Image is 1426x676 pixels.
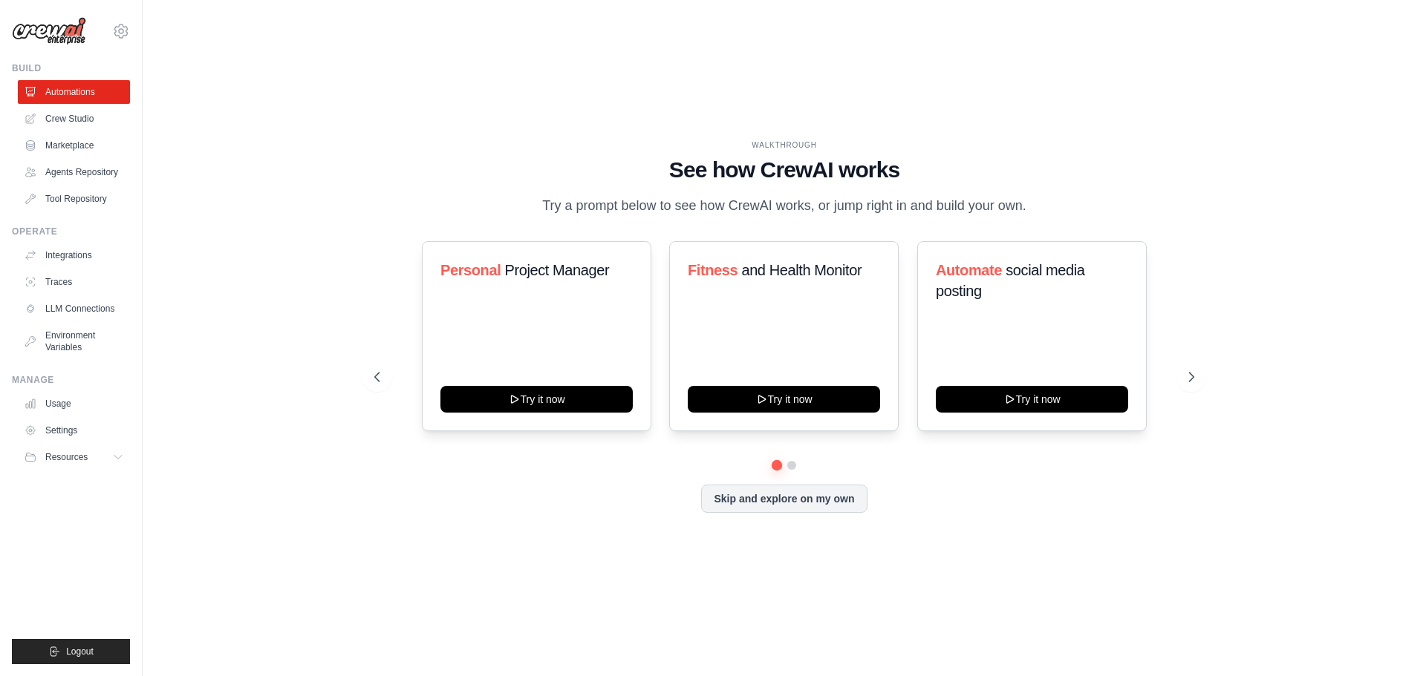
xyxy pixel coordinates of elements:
[12,374,130,386] div: Manage
[18,160,130,184] a: Agents Repository
[742,262,862,278] span: and Health Monitor
[12,639,130,664] button: Logout
[688,386,880,413] button: Try it now
[936,386,1128,413] button: Try it now
[18,270,130,294] a: Traces
[701,485,867,513] button: Skip and explore on my own
[18,392,130,416] a: Usage
[18,243,130,267] a: Integrations
[18,445,130,469] button: Resources
[18,297,130,321] a: LLM Connections
[12,62,130,74] div: Build
[688,262,738,278] span: Fitness
[12,226,130,237] div: Operate
[936,262,1085,299] span: social media posting
[66,646,94,657] span: Logout
[18,134,130,157] a: Marketplace
[45,451,88,463] span: Resources
[18,419,130,442] a: Settings
[440,262,501,278] span: Personal
[535,195,1034,217] p: Try a prompt below to see how CrewAI works, or jump right in and build your own.
[18,107,130,131] a: Crew Studio
[18,80,130,104] a: Automations
[18,187,130,211] a: Tool Repository
[374,140,1194,151] div: WALKTHROUGH
[18,324,130,359] a: Environment Variables
[936,262,1002,278] span: Automate
[440,386,633,413] button: Try it now
[504,262,609,278] span: Project Manager
[374,157,1194,183] h1: See how CrewAI works
[12,17,86,45] img: Logo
